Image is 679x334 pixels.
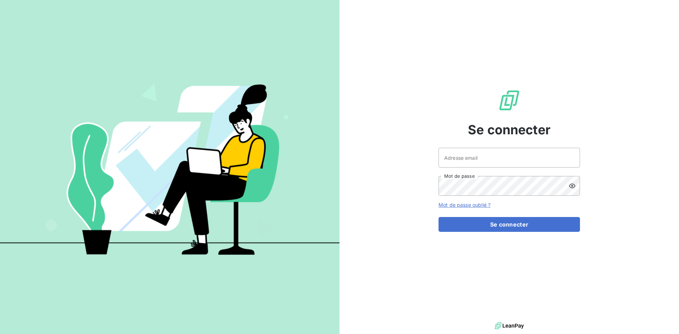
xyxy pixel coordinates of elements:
[439,217,580,232] button: Se connecter
[468,120,551,139] span: Se connecter
[495,321,524,331] img: logo
[439,202,491,208] a: Mot de passe oublié ?
[498,89,521,112] img: Logo LeanPay
[439,148,580,168] input: placeholder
